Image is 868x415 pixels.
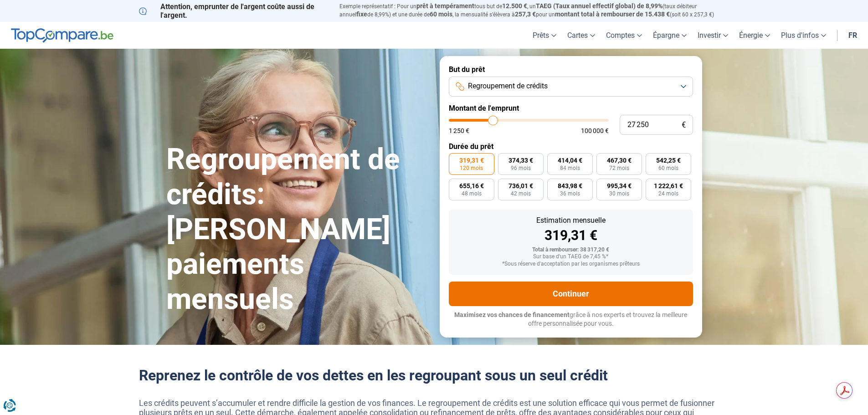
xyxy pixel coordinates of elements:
span: Regroupement de crédits [468,81,548,91]
span: 48 mois [462,191,482,196]
div: 319,31 € [456,229,686,242]
span: 1 250 € [449,128,469,134]
span: 414,04 € [558,157,582,164]
a: fr [843,22,863,49]
span: 374,33 € [508,157,533,164]
span: 319,31 € [459,157,484,164]
span: 12.500 € [502,2,527,10]
div: *Sous réserve d'acceptation par les organismes prêteurs [456,261,686,267]
h1: Regroupement de crédits: [PERSON_NAME] paiements mensuels [166,142,429,317]
span: Maximisez vos chances de financement [454,311,570,318]
span: 60 mois [658,165,678,171]
span: 1 222,61 € [654,183,683,189]
span: 60 mois [430,10,452,18]
span: 736,01 € [508,183,533,189]
span: 843,98 € [558,183,582,189]
span: 96 mois [511,165,531,171]
span: 36 mois [560,191,580,196]
button: Continuer [449,282,693,306]
a: Prêts [527,22,562,49]
span: 42 mois [511,191,531,196]
span: 30 mois [609,191,629,196]
label: But du prêt [449,65,693,74]
h2: Reprenez le contrôle de vos dettes en les regroupant sous un seul crédit [139,367,729,384]
div: Total à rembourser: 38 317,20 € [456,247,686,253]
span: 467,30 € [607,157,632,164]
label: Durée du prêt [449,142,693,151]
img: TopCompare [11,28,113,43]
span: 542,25 € [656,157,681,164]
span: 24 mois [658,191,678,196]
button: Regroupement de crédits [449,77,693,97]
span: montant total à rembourser de 15.438 € [555,10,670,18]
a: Plus d'infos [776,22,832,49]
a: Énergie [734,22,776,49]
span: 100 000 € [581,128,609,134]
span: TAEG (Taux annuel effectif global) de 8,99% [536,2,663,10]
div: Sur base d'un TAEG de 7,45 %* [456,254,686,260]
a: Épargne [647,22,692,49]
a: Investir [692,22,734,49]
p: grâce à nos experts et trouvez la meilleure offre personnalisée pour vous. [449,311,693,328]
span: 72 mois [609,165,629,171]
span: 995,34 € [607,183,632,189]
p: Attention, emprunter de l'argent coûte aussi de l'argent. [139,2,329,20]
a: Comptes [601,22,647,49]
span: € [682,121,686,129]
div: Estimation mensuelle [456,217,686,224]
span: fixe [356,10,367,18]
span: 655,16 € [459,183,484,189]
span: 120 mois [460,165,483,171]
span: 84 mois [560,165,580,171]
span: 257,3 € [515,10,536,18]
label: Montant de l'emprunt [449,104,693,113]
p: Exemple représentatif : Pour un tous but de , un (taux débiteur annuel de 8,99%) et une durée de ... [339,2,729,19]
a: Cartes [562,22,601,49]
span: prêt à tempérament [416,2,474,10]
